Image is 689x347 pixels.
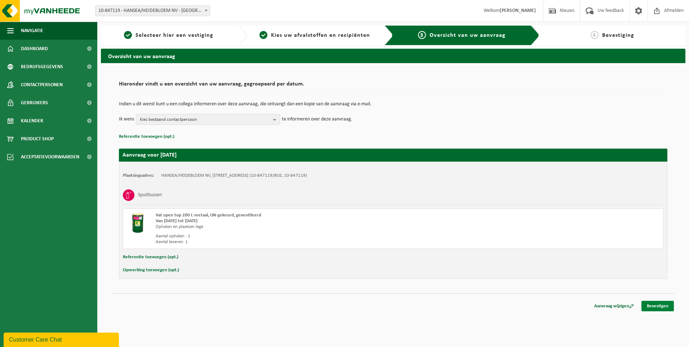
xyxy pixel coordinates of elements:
a: Aanvraag wijzigen [589,301,639,311]
td: HANSEA/HEIDEBLOEM NV, [STREET_ADDRESS] (10-847119/BUS, 10-847119) [161,173,307,179]
h2: Overzicht van uw aanvraag [101,49,685,63]
strong: Plaatsingsadres: [123,173,154,178]
div: Ophalen en plaatsen lege [156,224,422,230]
span: 4 [591,31,599,39]
button: Referentie toevoegen (opt.) [119,132,174,141]
img: PB-OT-0200-MET-00-03.png [127,212,148,234]
span: Bedrijfsgegevens [21,58,63,76]
span: 3 [418,31,426,39]
span: Contactpersonen [21,76,63,94]
iframe: chat widget [4,331,120,347]
div: Aantal ophalen : 1 [156,233,422,239]
span: Acceptatievoorwaarden [21,148,79,166]
p: te informeren over deze aanvraag. [282,114,352,125]
span: Kies uw afvalstoffen en recipiënten [271,32,370,38]
a: Bevestigen [641,301,674,311]
span: Vat open top 200 L metaal, UN-gekeurd, geventileerd [156,213,261,218]
span: 1 [124,31,132,39]
p: Ik wens [119,114,134,125]
p: Indien u dit wenst kunt u een collega informeren over deze aanvraag, die ontvangt dan een kopie v... [119,102,667,107]
strong: [PERSON_NAME] [500,8,536,13]
span: Kalender [21,112,43,130]
strong: Van [DATE] tot [DATE] [156,219,197,223]
span: Bevestiging [602,32,634,38]
span: Dashboard [21,40,48,58]
a: 1Selecteer hier een vestiging [105,31,233,40]
span: 10-847119 - HANSEA/HEIDEBLOEM NV - LANAKEN [95,5,210,16]
button: Referentie toevoegen (opt.) [123,252,178,262]
h3: Spuitbussen [138,189,162,201]
span: Selecteer hier een vestiging [135,32,213,38]
span: Gebruikers [21,94,48,112]
a: 2Kies uw afvalstoffen en recipiënten [251,31,379,40]
span: 10-847119 - HANSEA/HEIDEBLOEM NV - LANAKEN [95,6,210,16]
button: Opmerking toevoegen (opt.) [123,265,179,275]
strong: Aanvraag voor [DATE] [123,152,177,158]
h2: Hieronder vindt u een overzicht van uw aanvraag, gegroepeerd per datum. [119,81,667,91]
span: Kies bestaand contactpersoon [140,114,270,125]
span: Overzicht van uw aanvraag [430,32,506,38]
span: Navigatie [21,22,43,40]
span: 2 [259,31,267,39]
div: Aantal leveren: 1 [156,239,422,245]
button: Kies bestaand contactpersoon [136,114,280,125]
span: Product Shop [21,130,54,148]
